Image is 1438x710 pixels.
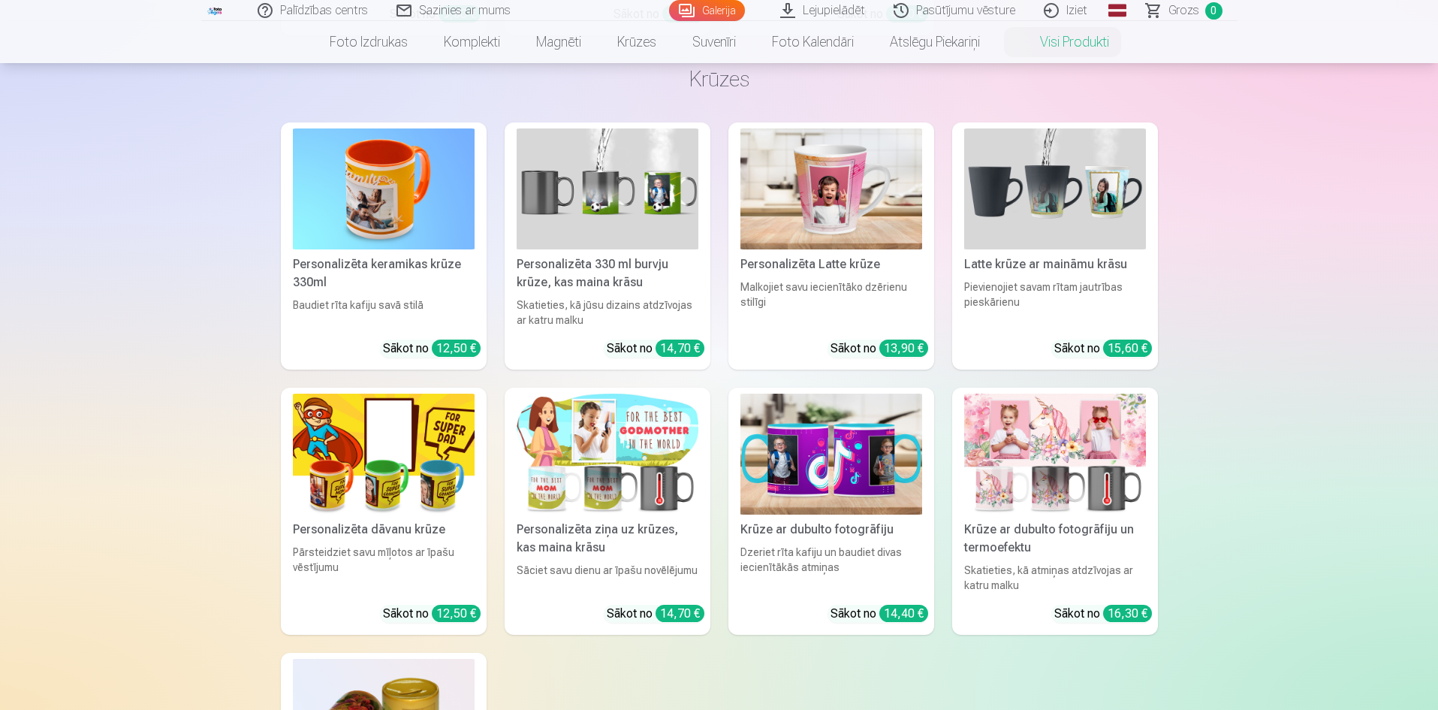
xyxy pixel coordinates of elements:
img: Personalizēta 330 ml burvju krūze, kas maina krāsu [517,128,698,249]
div: Sākot no [607,605,704,623]
img: Personalizēta keramikas krūze 330ml [293,128,475,249]
a: Personalizēta 330 ml burvju krūze, kas maina krāsuPersonalizēta 330 ml burvju krūze, kas maina kr... [505,122,710,370]
div: Sākot no [831,340,928,358]
div: Personalizēta 330 ml burvju krūze, kas maina krāsu [511,255,704,292]
img: /fa1 [207,6,224,15]
h3: Krūzes [293,65,1146,92]
div: Skatieties, kā jūsu dizains atdzīvojas ar katru malku [511,298,704,328]
div: Pievienojiet savam rītam jautrības pieskārienu [958,279,1152,328]
div: Personalizēta dāvanu krūze [287,521,481,539]
a: Krūzes [599,21,674,63]
div: 13,90 € [879,340,928,357]
div: Dzeriet rīta kafiju un baudiet divas iecienītākās atmiņas [734,545,928,593]
a: Krūze ar dubulto fotogrāfijuKrūze ar dubulto fotogrāfijuDzeriet rīta kafiju un baudiet divas ieci... [728,388,934,635]
div: Sāciet savu dienu ar īpašu novēlējumu [511,563,704,593]
a: Latte krūze ar maināmu krāsuLatte krūze ar maināmu krāsuPievienojiet savam rītam jautrības pieskā... [952,122,1158,370]
a: Suvenīri [674,21,754,63]
div: 12,50 € [432,605,481,622]
div: Malkojiet savu iecienītāko dzērienu stilīgi [734,279,928,328]
div: Krūze ar dubulto fotogrāfiju [734,521,928,539]
div: Sākot no [383,340,481,358]
div: Baudiet rīta kafiju savā stilā [287,298,481,328]
a: Magnēti [518,21,599,63]
div: 16,30 € [1103,605,1152,622]
img: Personalizēta Latte krūze [740,128,922,249]
div: 15,60 € [1103,340,1152,357]
div: Sākot no [1054,605,1152,623]
div: 14,40 € [879,605,928,622]
div: Skatieties, kā atmiņas atdzīvojas ar katru malku [958,563,1152,593]
div: Personalizēta Latte krūze [734,255,928,273]
img: Krūze ar dubulto fotogrāfiju un termoefektu [964,394,1146,515]
img: Personalizēta dāvanu krūze [293,394,475,515]
a: Personalizēta ziņa uz krūzes, kas maina krāsuPersonalizēta ziņa uz krūzes, kas maina krāsuSāciet ... [505,388,710,635]
a: Personalizēta Latte krūzePersonalizēta Latte krūzeMalkojiet savu iecienītāko dzērienu stilīgiSāko... [728,122,934,370]
div: Sākot no [383,605,481,623]
img: Latte krūze ar maināmu krāsu [964,128,1146,249]
img: Personalizēta ziņa uz krūzes, kas maina krāsu [517,394,698,515]
div: Sākot no [607,340,704,358]
div: Latte krūze ar maināmu krāsu [958,255,1152,273]
img: Krūze ar dubulto fotogrāfiju [740,394,922,515]
a: Personalizēta keramikas krūze 330mlPersonalizēta keramikas krūze 330mlBaudiet rīta kafiju savā st... [281,122,487,370]
div: Krūze ar dubulto fotogrāfiju un termoefektu [958,521,1152,557]
span: Grozs [1168,2,1199,20]
a: Komplekti [426,21,518,63]
span: 0 [1205,2,1222,20]
div: 14,70 € [656,340,704,357]
a: Krūze ar dubulto fotogrāfiju un termoefektuKrūze ar dubulto fotogrāfiju un termoefektuSkatieties,... [952,388,1158,635]
div: Sākot no [831,605,928,623]
a: Foto izdrukas [312,21,426,63]
a: Atslēgu piekariņi [872,21,998,63]
div: Personalizēta keramikas krūze 330ml [287,255,481,292]
div: Sākot no [1054,340,1152,358]
div: Pārsteidziet savu mīļotos ar īpašu vēstījumu [287,545,481,593]
a: Foto kalendāri [754,21,872,63]
a: Personalizēta dāvanu krūzePersonalizēta dāvanu krūzePārsteidziet savu mīļotos ar īpašu vēstījumuS... [281,388,487,635]
div: Personalizēta ziņa uz krūzes, kas maina krāsu [511,521,704,557]
div: 14,70 € [656,605,704,622]
a: Visi produkti [998,21,1127,63]
div: 12,50 € [432,340,481,357]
